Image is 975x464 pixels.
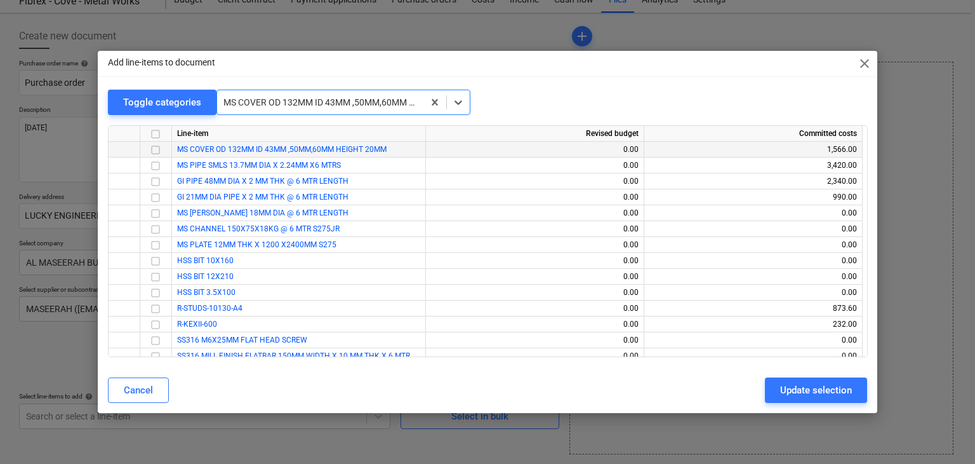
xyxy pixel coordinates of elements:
div: 0.00 [649,205,857,221]
a: MS CHANNEL 150X75X18KG @ 6 MTR S275JR [177,224,340,233]
a: MS [PERSON_NAME] 18MM DIA @ 6 MTR LENGTH [177,208,348,217]
a: SS316 M6X25MM FLAT HEAD SCREW [177,336,307,345]
div: 990.00 [649,189,857,205]
div: 2,340.00 [649,174,857,189]
div: 0.00 [431,221,639,237]
a: R-KEXII-600 [177,320,217,329]
a: HSS BIT 10X160 [177,256,234,265]
div: 0.00 [649,221,857,237]
button: Update selection [765,378,867,403]
a: HSS BIT 12X210 [177,272,234,281]
div: 0.00 [649,237,857,253]
iframe: Chat Widget [912,403,975,464]
div: 0.00 [431,317,639,332]
a: HSS BIT 3.5X100 [177,288,235,297]
div: 0.00 [431,332,639,348]
a: R-STUDS-10130-A4 [177,304,242,313]
div: 3,420.00 [649,158,857,174]
a: SS316 MILL FINISH FLATBAR 150MM WIDTH X 10 MM THK X 6 MTR LENGTH [177,351,441,360]
div: Line-item [172,126,426,142]
div: 0.00 [649,253,857,269]
div: 0.00 [431,174,639,189]
div: 0.00 [431,285,639,301]
div: 0.00 [431,158,639,174]
div: 1,566.00 [649,142,857,158]
div: 0.00 [431,237,639,253]
a: MS COVER OD 132MM ID 43MM ,50MM,60MM HEIGHT 20MM [177,145,387,154]
div: 0.00 [431,269,639,285]
a: MS PLATE 12MM THK X 1200 X2400MM S275 [177,240,336,249]
div: 0.00 [649,332,857,348]
div: 0.00 [431,301,639,317]
div: 873.60 [649,301,857,317]
div: 0.00 [431,205,639,221]
p: Add line-items to document [108,56,215,69]
div: 0.00 [431,189,639,205]
div: Toggle categories [123,94,201,111]
div: 232.00 [649,317,857,332]
div: 0.00 [649,285,857,301]
div: Cancel [124,382,153,399]
div: 0.00 [649,348,857,364]
a: GI PIPE 48MM DIA X 2 MM THK @ 6 MTR LENGTH [177,177,348,186]
div: 0.00 [431,142,639,158]
div: 0.00 [431,253,639,269]
span: close [857,56,872,71]
div: Update selection [780,382,852,399]
div: Revised budget [426,126,644,142]
a: GI 21MM DIA PIPE X 2 MM THK @ 6 MTR LENGTH [177,193,348,201]
span: MS ROD 18MM DIA @ 6 MTR LENGTH [177,208,348,217]
div: 0.00 [431,348,639,364]
button: Cancel [108,378,169,403]
button: Toggle categories [108,90,216,115]
div: Committed costs [644,126,863,142]
a: MS PIPE SMLS 13.7MM DIA X 2.24MM X6 MTRS [177,161,341,170]
div: 0.00 [649,269,857,285]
